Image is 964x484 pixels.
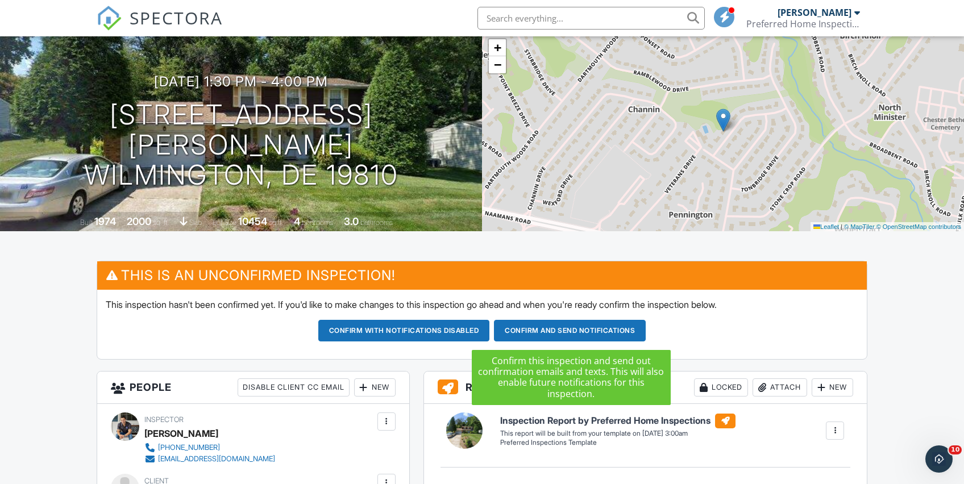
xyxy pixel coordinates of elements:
div: 1974 [94,215,116,227]
div: [PERSON_NAME] [778,7,851,18]
div: 4 [294,215,300,227]
a: Leaflet [813,223,839,230]
div: [PHONE_NUMBER] [158,443,220,452]
img: Marker [716,109,730,132]
input: Search everything... [477,7,705,30]
p: This inspection hasn't been confirmed yet. If you'd like to make changes to this inspection go ah... [106,298,859,311]
span: + [494,40,501,55]
a: Zoom in [489,39,506,56]
span: sq.ft. [269,218,283,227]
span: bathrooms [360,218,393,227]
a: [PHONE_NUMBER] [144,442,275,453]
div: Preferred Home Inspections LLC [746,18,860,30]
button: Confirm with notifications disabled [318,320,490,341]
h1: [STREET_ADDRESS][PERSON_NAME] Wilmington, DE 19810 [18,100,464,190]
a: © MapTiler [844,223,875,230]
h6: Inspection Report by Preferred Home Inspections [500,414,736,428]
div: Preferred Inspections Template [500,438,736,448]
button: Confirm and send notifications [494,320,646,341]
h3: [DATE] 1:30 pm - 4:00 pm [154,74,328,89]
span: Inspector [144,415,184,424]
a: Zoom out [489,56,506,73]
span: slab [189,218,202,227]
div: [PERSON_NAME] [144,425,218,442]
span: | [841,223,842,230]
span: − [494,57,501,72]
div: [EMAIL_ADDRESS][DOMAIN_NAME] [158,454,275,464]
div: 10454 [238,215,267,227]
img: The Best Home Inspection Software - Spectora [97,6,122,31]
span: sq. ft. [153,218,169,227]
div: Locked [694,378,748,397]
div: Attach [753,378,807,397]
span: 10 [949,445,962,454]
a: © OpenStreetMap contributors [876,223,961,230]
div: New [812,378,853,397]
h3: This is an Unconfirmed Inspection! [97,261,867,289]
span: Built [80,218,93,227]
div: 3.0 [344,215,359,227]
iframe: Intercom live chat [925,445,953,473]
div: 2000 [127,215,151,227]
h3: People [97,372,409,404]
span: bedrooms [302,218,333,227]
span: SPECTORA [130,6,223,30]
span: Lot Size [213,218,236,227]
div: Disable Client CC Email [238,378,350,397]
div: New [354,378,396,397]
div: This report will be built from your template on [DATE] 3:00am [500,429,736,438]
h3: Reports [424,372,867,404]
a: [EMAIL_ADDRESS][DOMAIN_NAME] [144,453,275,465]
a: SPECTORA [97,15,223,39]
